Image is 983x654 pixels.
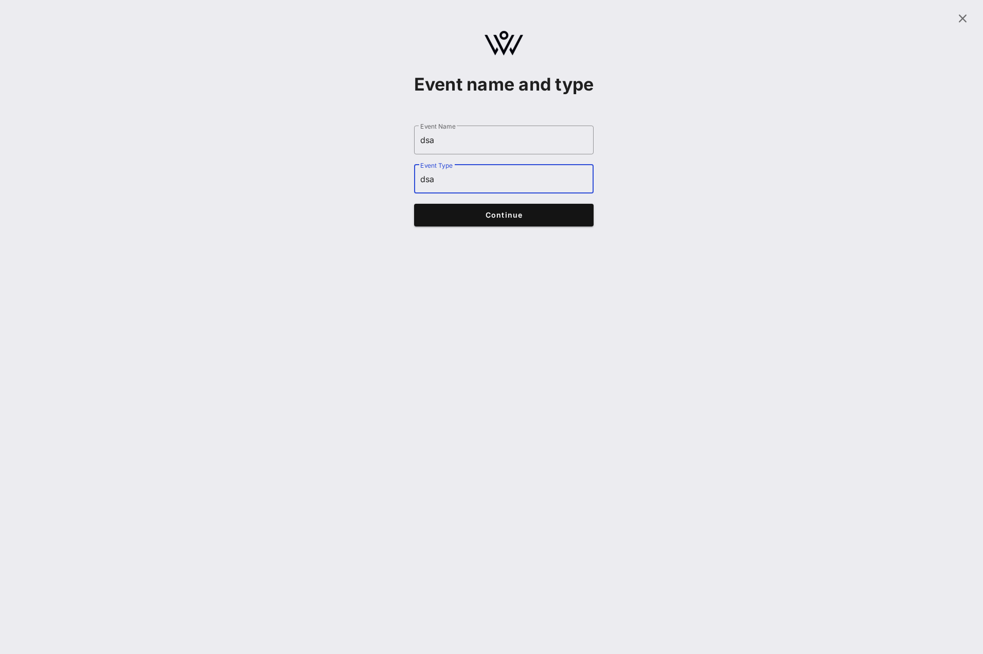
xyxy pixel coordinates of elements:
[420,162,453,169] label: Event Type
[424,210,584,219] span: Continue
[485,31,523,56] img: logo.svg
[420,171,588,187] input: Event Type
[414,204,594,226] button: Continue
[420,122,455,130] label: Event Name
[414,74,594,95] h1: Event name and type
